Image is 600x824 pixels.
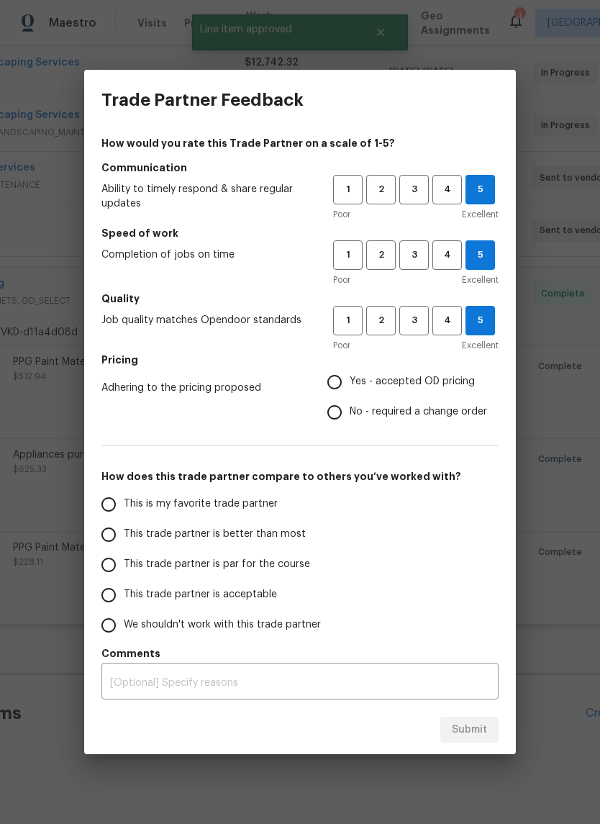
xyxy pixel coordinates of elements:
h5: Pricing [101,353,499,367]
span: 4 [434,181,460,198]
span: 4 [434,312,460,329]
span: 2 [368,247,394,263]
span: 5 [466,312,494,329]
button: 2 [366,175,396,204]
div: How does this trade partner compare to others you’ve worked with? [101,489,499,640]
span: No - required a change order [350,404,487,420]
span: This trade partner is better than most [124,527,306,542]
span: Ability to timely respond & share regular updates [101,182,310,211]
button: 4 [432,306,462,335]
span: Excellent [462,338,499,353]
h5: Communication [101,160,499,175]
button: 2 [366,240,396,270]
button: 4 [432,240,462,270]
h5: Comments [101,646,499,661]
button: 4 [432,175,462,204]
div: Pricing [327,367,499,427]
span: 2 [368,181,394,198]
span: Poor [333,207,350,222]
span: This trade partner is par for the course [124,557,310,572]
span: Adhering to the pricing proposed [101,381,304,395]
button: 3 [399,306,429,335]
button: 1 [333,240,363,270]
span: Yes - accepted OD pricing [350,374,475,389]
button: 1 [333,306,363,335]
span: We shouldn't work with this trade partner [124,617,321,633]
span: Poor [333,273,350,287]
button: 2 [366,306,396,335]
button: 5 [465,240,495,270]
span: 3 [401,247,427,263]
span: 5 [466,247,494,263]
span: This trade partner is acceptable [124,587,277,602]
h5: How does this trade partner compare to others you’ve worked with? [101,469,499,484]
span: 3 [401,312,427,329]
span: Job quality matches Opendoor standards [101,313,310,327]
span: 5 [466,181,494,198]
span: 3 [401,181,427,198]
span: Excellent [462,207,499,222]
span: This is my favorite trade partner [124,497,278,512]
h5: Speed of work [101,226,499,240]
span: Excellent [462,273,499,287]
span: Poor [333,338,350,353]
span: 1 [335,312,361,329]
span: 2 [368,312,394,329]
span: 4 [434,247,460,263]
h5: Quality [101,291,499,306]
span: 1 [335,247,361,263]
span: Completion of jobs on time [101,248,310,262]
button: 1 [333,175,363,204]
button: 3 [399,175,429,204]
button: 5 [465,306,495,335]
button: 5 [465,175,495,204]
button: 3 [399,240,429,270]
h3: Trade Partner Feedback [101,90,304,110]
span: 1 [335,181,361,198]
h4: How would you rate this Trade Partner on a scale of 1-5? [101,136,499,150]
